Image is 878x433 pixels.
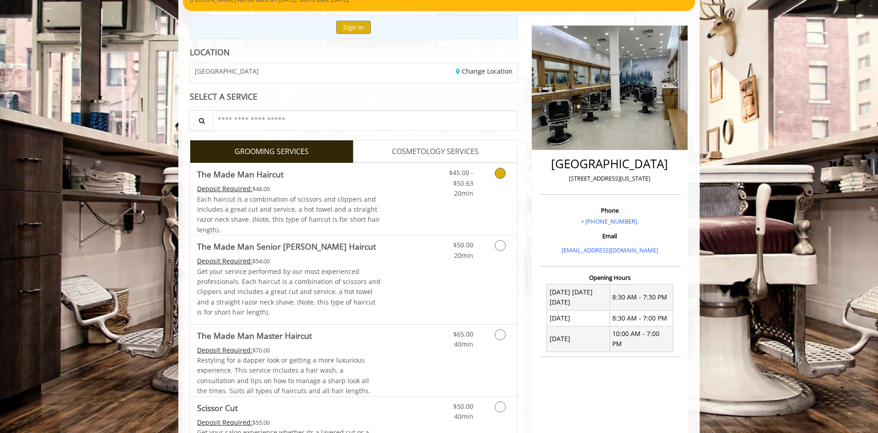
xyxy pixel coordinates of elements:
span: This service needs some Advance to be paid before we block your appointment [197,418,252,427]
div: $55.00 [197,417,381,428]
div: SELECT A SERVICE [190,92,518,101]
td: [DATE] [547,326,610,352]
button: Sign In [336,21,371,34]
h3: Opening Hours [540,274,680,281]
span: 20min [454,251,473,260]
h3: Phone [542,207,678,214]
p: Get your service performed by our most experienced professionals. Each haircut is a combination o... [197,267,381,318]
span: Restyling for a dapper look or getting a more luxurious experience. This service includes a hair ... [197,356,370,395]
span: This service needs some Advance to be paid before we block your appointment [197,346,252,354]
span: 40min [454,340,473,348]
b: The Made Man Haircut [197,168,284,181]
span: 20min [454,189,473,198]
span: Each haircut is a combination of scissors and clippers and includes a great cut and service, a ho... [197,195,380,234]
button: Service Search [189,110,213,131]
b: The Made Man Senior [PERSON_NAME] Haircut [197,240,376,253]
span: This service needs some Advance to be paid before we block your appointment [197,184,252,193]
span: GROOMING SERVICES [235,146,309,158]
a: Change Location [456,67,513,75]
b: Scissor Cut [197,401,238,414]
b: LOCATION [190,47,230,58]
a: [EMAIL_ADDRESS][DOMAIN_NAME] [562,246,658,254]
h3: Email [542,233,678,239]
div: $70.00 [197,345,381,355]
div: $54.00 [197,256,381,266]
div: $48.00 [197,184,381,194]
span: This service needs some Advance to be paid before we block your appointment [197,257,252,265]
span: 40min [454,412,473,421]
b: The Made Man Master Haircut [197,329,312,342]
td: [DATE] [DATE] [DATE] [547,284,610,310]
a: + [PHONE_NUMBER]. [581,217,638,225]
span: COSMETOLOGY SERVICES [392,146,479,158]
span: $45.00 - $50.63 [449,168,473,187]
p: [STREET_ADDRESS][US_STATE] [542,174,678,183]
td: [DATE] [547,310,610,326]
h2: [GEOGRAPHIC_DATA] [542,157,678,171]
span: $50.00 [453,241,473,249]
span: $50.00 [453,402,473,411]
td: 8:30 AM - 7:30 PM [610,284,673,310]
td: 10:00 AM - 7:00 PM [610,326,673,352]
td: 8:30 AM - 7:00 PM [610,310,673,326]
span: $65.00 [453,330,473,338]
span: [GEOGRAPHIC_DATA] [195,68,259,75]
